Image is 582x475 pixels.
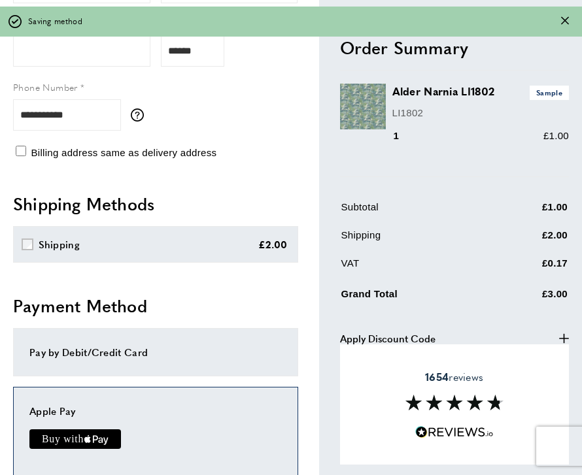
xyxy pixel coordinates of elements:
span: £1.00 [543,130,569,141]
img: Reviews section [405,395,504,410]
span: Apply Discount Code [340,330,436,346]
td: £0.17 [498,255,568,281]
img: Reviews.io 5 stars [415,426,494,438]
div: Close message [561,15,569,27]
td: Subtotal [341,199,496,225]
img: Alder Narnia LI1802 [340,84,386,129]
div: Pay by Debit/Credit Card [29,344,282,360]
span: Sample [530,86,569,99]
td: £1.00 [498,199,568,225]
span: Billing address same as delivery address [31,147,216,158]
span: Saving method [28,15,82,27]
h3: Alder Narnia LI1802 [392,84,570,99]
td: Shipping [341,227,496,253]
div: 1 [392,128,418,144]
span: reviews [425,370,483,384]
td: £3.00 [498,284,568,312]
p: LI1802 [392,105,570,120]
span: Phone Number [13,80,78,93]
td: VAT [341,255,496,281]
strong: 1654 [425,369,449,384]
h2: Shipping Methods [13,192,298,216]
td: Grand Total [341,284,496,312]
div: Apple Pay [29,403,282,419]
td: £2.00 [498,227,568,253]
div: £2.00 [258,237,288,252]
div: Shipping [39,237,80,252]
input: Billing address same as delivery address [16,146,26,156]
h2: Payment Method [13,294,298,318]
button: More information [131,108,150,122]
h2: Order Summary [340,35,570,59]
